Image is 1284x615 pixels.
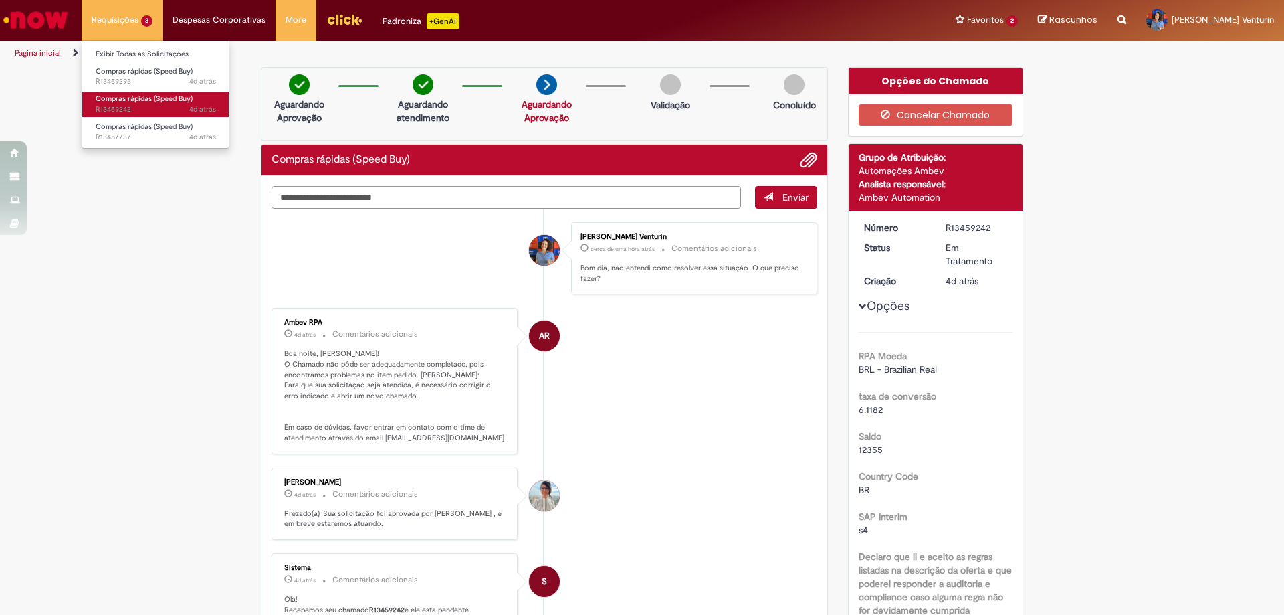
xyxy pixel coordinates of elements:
time: 28/08/2025 13:04:33 [189,132,216,142]
div: Ana Alice Zucolotto Venturin [529,235,560,266]
dt: Número [854,221,936,234]
div: System [529,566,560,597]
div: Ambev Automation [859,191,1013,204]
small: Comentários adicionais [671,243,757,254]
div: R13459242 [946,221,1008,234]
span: 4d atrás [294,331,316,339]
time: 28/08/2025 16:48:00 [189,76,216,86]
a: Exibir Todas as Solicitações [82,47,229,62]
span: s4 [859,524,868,536]
b: R13459242 [369,605,405,615]
time: 01/09/2025 09:10:00 [591,245,655,253]
span: 6.1182 [859,404,883,416]
time: 28/08/2025 16:44:41 [294,491,316,499]
span: Favoritos [967,13,1004,27]
span: Rascunhos [1049,13,1097,26]
b: taxa de conversão [859,390,936,402]
div: Opções do Chamado [849,68,1023,94]
span: R13459242 [96,104,216,115]
button: Cancelar Chamado [859,104,1013,126]
time: 28/08/2025 16:42:05 [946,275,978,287]
div: Ambev RPA [284,319,507,327]
div: Em Tratamento [946,241,1008,268]
p: Prezado(a), Sua solicitação foi aprovada por [PERSON_NAME] , e em breve estaremos atuando. [284,509,507,529]
div: Automações Ambev [859,164,1013,177]
span: BRL - Brazilian Real [859,363,937,375]
dt: Criação [854,274,936,288]
span: cerca de uma hora atrás [591,245,655,253]
p: Aguardando Aprovação [267,98,332,124]
span: AR [539,320,550,352]
p: Validação [651,98,690,112]
span: Compras rápidas (Speed Buy) [96,66,193,76]
span: 4d atrás [294,576,316,584]
a: Rascunhos [1038,14,1097,27]
div: Analista responsável: [859,177,1013,191]
a: Aberto R13457737 : Compras rápidas (Speed Buy) [82,120,229,145]
button: Enviar [755,186,817,209]
b: SAP Interim [859,511,907,523]
div: Ambev RPA [529,321,560,351]
button: Adicionar anexos [800,151,817,169]
div: Luana Duarte Martins [529,480,560,511]
b: Saldo [859,430,881,442]
p: Bom dia, não entendi como resolver essa situação. O que preciso fazer? [580,263,803,284]
div: 28/08/2025 16:42:05 [946,274,1008,288]
time: 28/08/2025 16:42:07 [189,104,216,114]
img: click_logo_yellow_360x200.png [326,9,362,29]
b: RPA Moeda [859,350,907,362]
span: R13457737 [96,132,216,143]
p: Boa noite, [PERSON_NAME]! O Chamado não pôde ser adequadamente completado, pois encontramos probl... [284,349,507,443]
dt: Status [854,241,936,254]
p: Concluído [773,98,816,112]
img: check-circle-green.png [289,74,310,95]
img: check-circle-green.png [413,74,433,95]
img: img-circle-grey.png [660,74,681,95]
span: 4d atrás [189,132,216,142]
a: Página inicial [15,48,61,58]
span: 4d atrás [189,76,216,86]
span: R13459293 [96,76,216,87]
img: arrow-next.png [536,74,557,95]
small: Comentários adicionais [332,329,418,340]
p: +GenAi [427,13,459,29]
span: 4d atrás [189,104,216,114]
span: Despesas Corporativas [173,13,265,27]
span: More [286,13,306,27]
span: 4d atrás [946,275,978,287]
div: [PERSON_NAME] [284,478,507,487]
time: 28/08/2025 16:42:17 [294,576,316,584]
ul: Trilhas de página [10,41,846,66]
span: S [542,565,547,598]
div: Grupo de Atribuição: [859,151,1013,164]
span: Requisições [92,13,138,27]
span: Compras rápidas (Speed Buy) [96,94,193,104]
span: 12355 [859,444,883,456]
span: 2 [1006,15,1018,27]
img: ServiceNow [1,7,70,33]
time: 28/08/2025 20:53:37 [294,331,316,339]
a: Aberto R13459293 : Compras rápidas (Speed Buy) [82,64,229,89]
div: Sistema [284,564,507,572]
img: img-circle-grey.png [784,74,805,95]
textarea: Digite sua mensagem aqui... [272,186,741,209]
p: Aguardando atendimento [391,98,455,124]
span: 4d atrás [294,491,316,499]
small: Comentários adicionais [332,489,418,500]
a: Aguardando Aprovação [522,98,572,124]
span: Enviar [782,191,809,203]
div: Padroniza [383,13,459,29]
span: BR [859,484,869,496]
span: [PERSON_NAME] Venturin [1172,14,1274,25]
span: Compras rápidas (Speed Buy) [96,122,193,132]
small: Comentários adicionais [332,574,418,586]
div: [PERSON_NAME] Venturin [580,233,803,241]
h2: Compras rápidas (Speed Buy) Histórico de tíquete [272,154,410,166]
ul: Requisições [82,40,229,149]
a: Aberto R13459242 : Compras rápidas (Speed Buy) [82,92,229,116]
span: 3 [141,15,152,27]
b: Country Code [859,470,918,482]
